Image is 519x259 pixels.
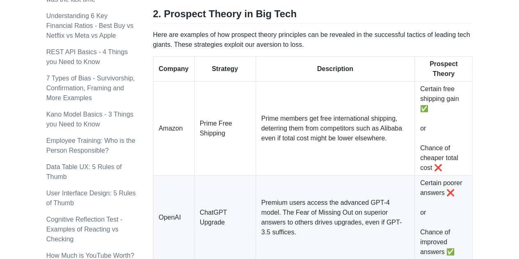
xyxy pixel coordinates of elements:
a: 7 Types of Bias - Survivorship, Confirmation, Framing and More Examples [46,75,135,101]
td: Amazon [153,82,194,176]
a: Data Table UX: 5 Rules of Thumb [46,163,122,180]
a: REST API Basics - 4 Things you Need to Know [46,48,128,65]
a: User Interface Design: 5 Rules of Thumb [46,190,136,206]
th: Prospect Theory [414,57,472,82]
a: Understanding 6 Key Financial Ratios - Best Buy vs Netflix vs Meta vs Apple [46,12,134,39]
a: Employee Training: Who is the Person Responsible? [46,137,135,154]
td: Certain free shipping gain ✅ or Chance of cheaper total cost ❌ [414,82,472,176]
h2: 2. Prospect Theory in Big Tech [153,8,473,23]
a: Kano Model Basics - 3 Things you Need to Know [46,111,133,128]
th: Company [153,57,194,82]
a: Cognitive Reflection Test - Examples of Reacting vs Checking [46,216,123,243]
td: Prime Free Shipping [194,82,256,176]
th: Description [256,57,414,82]
td: Prime members get free international shipping, deterring them from competitors such as Alibaba ev... [256,82,414,176]
p: Here are examples of how prospect theory principles can be revealed in the successful tactics of ... [153,30,473,50]
th: Strategy [194,57,256,82]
